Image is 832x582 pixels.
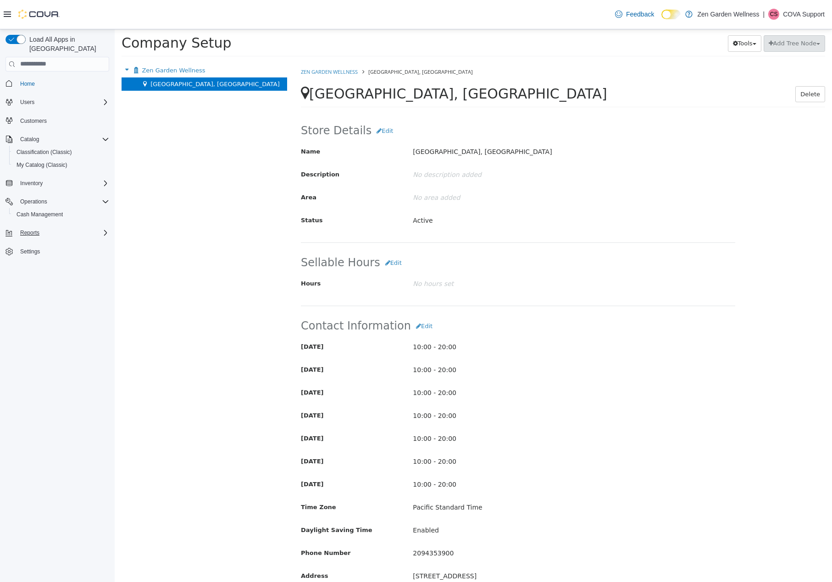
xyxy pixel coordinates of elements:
[13,159,109,170] span: My Catalog (Classic)
[20,99,34,106] span: Users
[17,246,44,257] a: Settings
[13,209,67,220] a: Cash Management
[26,35,109,53] span: Load All Apps in [GEOGRAPHIC_DATA]
[17,148,72,156] span: Classification (Classic)
[9,159,113,171] button: My Catalog (Classic)
[266,225,292,242] button: Edit
[2,96,113,109] button: Users
[17,97,38,108] button: Users
[20,248,40,255] span: Settings
[186,314,209,321] span: [DATE]
[186,383,209,390] span: [DATE]
[186,428,209,435] span: [DATE]
[649,6,710,22] button: Add Tree Node
[186,406,209,412] span: [DATE]
[783,9,825,20] p: COVA Support
[626,10,654,19] span: Feedback
[186,142,225,148] span: Description
[17,246,109,257] span: Settings
[611,5,658,23] a: Feedback
[661,19,662,20] span: Dark Mode
[13,147,76,158] a: Classification (Classic)
[17,78,39,89] a: Home
[17,134,109,145] span: Catalog
[298,356,583,372] p: 10:00 - 20:00
[17,196,109,207] span: Operations
[186,119,205,126] span: Name
[254,39,358,46] span: [GEOGRAPHIC_DATA], [GEOGRAPHIC_DATA]
[298,160,583,176] p: No area added
[186,165,202,171] span: Area
[186,94,257,107] span: Store Details
[17,227,43,238] button: Reports
[770,9,778,20] span: CS
[763,9,765,20] p: |
[2,245,113,258] button: Settings
[7,5,117,22] span: Company Setup
[298,424,583,440] p: 10:00 - 20:00
[20,229,39,236] span: Reports
[18,10,60,19] img: Cova
[186,290,296,302] span: Contact Information
[36,51,165,58] span: [GEOGRAPHIC_DATA], [GEOGRAPHIC_DATA]
[186,360,209,367] span: [DATE]
[186,226,266,239] span: Sellable Hours
[298,470,583,486] p: Pacific Standard Time
[681,57,710,73] button: Delete
[186,337,209,344] span: [DATE]
[20,117,47,125] span: Customers
[20,180,43,187] span: Inventory
[17,161,67,169] span: My Catalog (Classic)
[9,146,113,159] button: Classification (Classic)
[768,9,779,20] div: COVA Support
[186,251,206,258] span: Hours
[298,310,583,326] p: 10:00 - 20:00
[298,115,583,131] p: [GEOGRAPHIC_DATA], [GEOGRAPHIC_DATA]
[2,177,113,190] button: Inventory
[194,56,493,72] span: [GEOGRAPHIC_DATA], [GEOGRAPHIC_DATA]
[13,159,71,170] a: My Catalog (Classic)
[20,80,35,88] span: Home
[17,97,109,108] span: Users
[17,115,109,126] span: Customers
[17,78,109,89] span: Home
[17,178,46,189] button: Inventory
[296,289,323,305] button: Edit
[17,134,43,145] button: Catalog
[13,147,109,158] span: Classification (Classic)
[17,178,109,189] span: Inventory
[2,195,113,208] button: Operations
[298,247,583,263] p: No hours set
[298,137,583,154] p: No description added
[2,77,113,90] button: Home
[697,9,759,20] p: Zen Garden Wellness
[17,196,51,207] button: Operations
[2,114,113,127] button: Customers
[298,516,583,532] p: 2094353900
[186,520,236,527] span: Phone Number
[17,227,109,238] span: Reports
[186,451,209,458] span: [DATE]
[2,133,113,146] button: Catalog
[2,226,113,239] button: Reports
[257,93,283,110] button: Edit
[298,401,583,417] p: 10:00 - 20:00
[186,497,258,504] span: Daylight Saving Time
[6,73,109,282] nav: Complex example
[186,474,222,481] span: Time Zone
[613,6,647,22] button: Tools
[298,447,583,463] p: 10:00 - 20:00
[661,10,681,19] input: Dark Mode
[20,198,47,205] span: Operations
[186,543,213,550] span: Address
[27,38,90,44] span: Zen Garden Wellness
[13,209,109,220] span: Cash Management
[9,208,113,221] button: Cash Management
[186,39,243,46] a: Zen Garden Wellness
[298,493,583,509] p: Enabled
[186,187,208,194] span: Status
[298,379,583,395] p: 10:00 - 20:00
[298,539,583,574] p: [STREET_ADDRESS] Stockton CA 95207 [GEOGRAPHIC_DATA]
[20,136,39,143] span: Catalog
[298,183,583,199] p: Active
